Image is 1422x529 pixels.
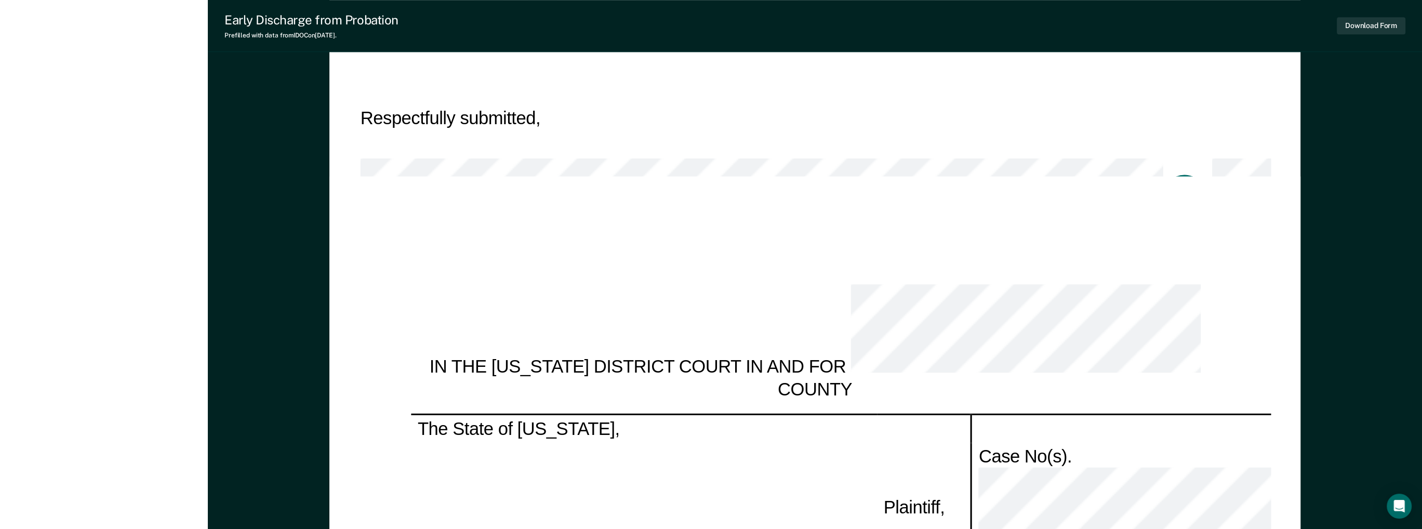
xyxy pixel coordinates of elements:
div: Prefilled with data from IDOC on [DATE] . [224,32,398,39]
div: Open Intercom Messenger [1387,494,1412,519]
button: Click to Sign [1163,175,1206,235]
div: Early Discharge from Probation [224,12,398,28]
td: The State of [US_STATE], [411,415,877,442]
button: Download Form [1337,17,1405,34]
td: Respectfully submitted, [358,104,1207,130]
div: IN THE [US_STATE] DISTRICT COURT IN AND FOR COUNTY [411,284,1218,401]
